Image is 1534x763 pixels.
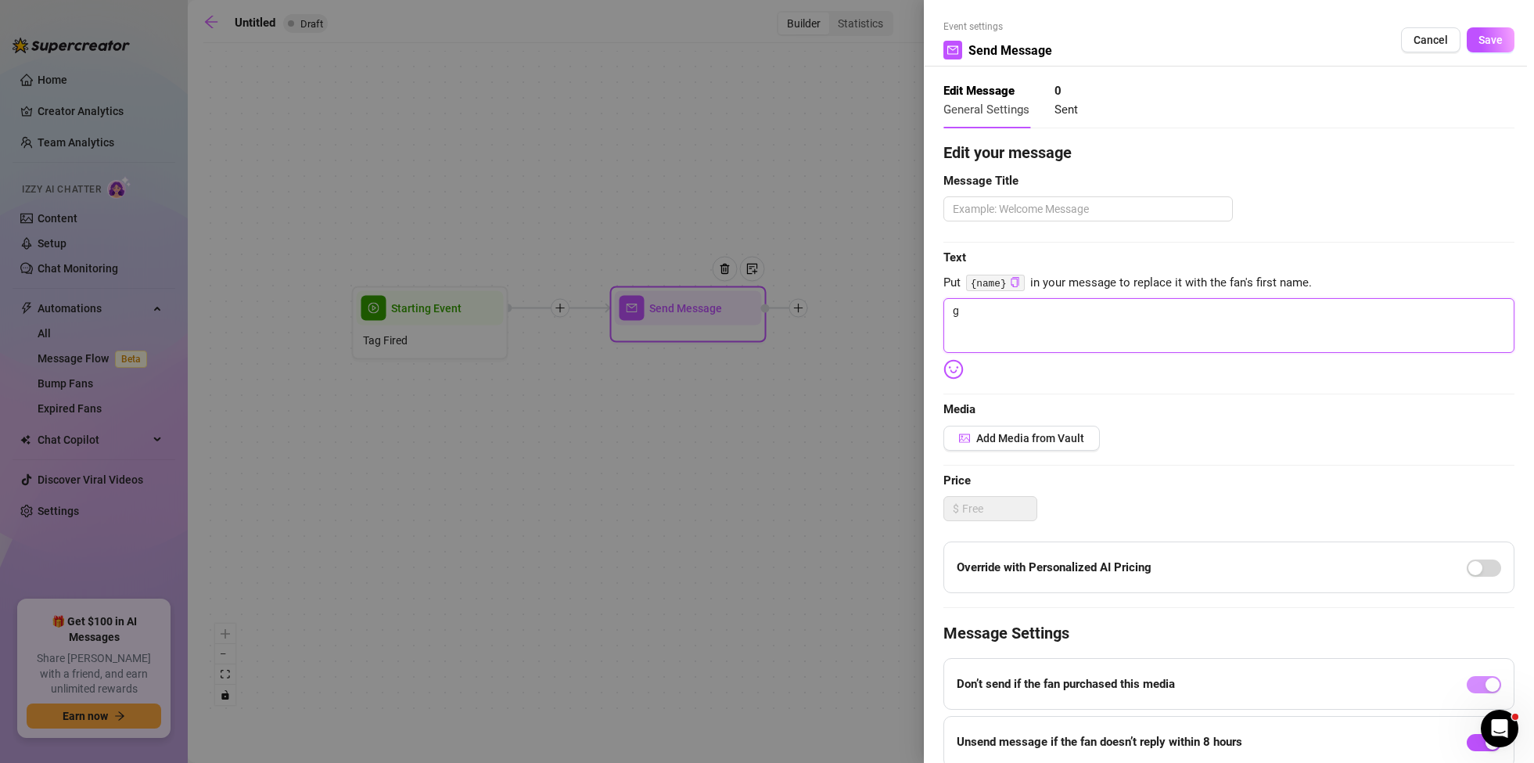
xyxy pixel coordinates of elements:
strong: 0 [1054,84,1062,98]
span: Put in your message to replace it with the fan's first name. [943,274,1514,293]
strong: Override with Personalized AI Pricing [957,560,1151,574]
span: picture [959,433,970,444]
button: Save [1467,27,1514,52]
strong: Price [943,473,971,488]
strong: Unsend message if the fan doesn’t reply within 8 hours [957,735,1242,749]
span: Cancel [1414,34,1448,46]
strong: Text [943,250,966,265]
img: svg%3e [943,359,964,380]
iframe: Intercom live chat [1481,710,1518,747]
button: Add Media from Vault [943,426,1100,451]
span: Event settings [943,20,1052,34]
strong: Message Title [943,174,1018,188]
strong: Edit Message [943,84,1015,98]
code: {name} [966,275,1025,291]
button: Click to Copy [1010,277,1020,289]
span: Save [1478,34,1503,46]
span: Add Media from Vault [976,432,1084,444]
button: Cancel [1401,27,1460,52]
span: mail [947,45,958,56]
span: General Settings [943,103,1029,117]
strong: Don’t send if the fan purchased this media [957,677,1175,691]
h4: Message Settings [943,622,1514,644]
strong: Media [943,402,975,416]
strong: Edit your message [943,143,1072,162]
span: Sent [1054,103,1078,117]
span: copy [1010,277,1020,287]
input: Free [962,497,1036,520]
span: Send Message [968,41,1052,60]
